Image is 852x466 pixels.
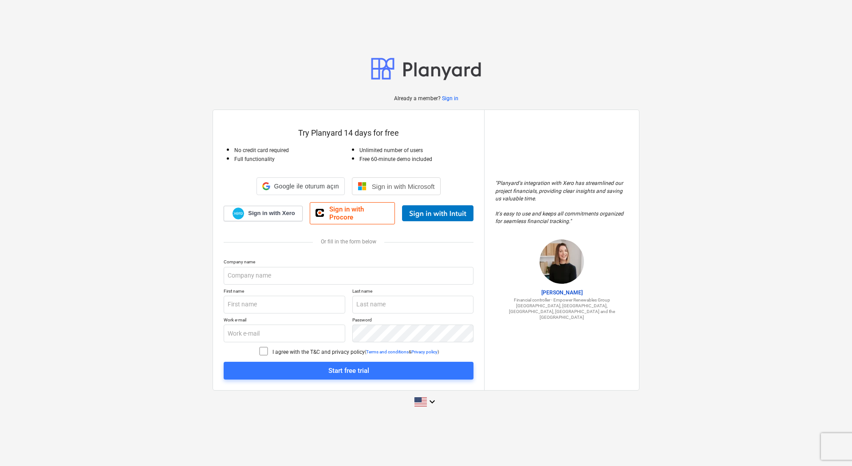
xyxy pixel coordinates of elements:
div: Or fill in the form below [224,239,473,245]
span: Sign in with Xero [248,209,295,217]
p: Unlimited number of users [359,147,474,154]
p: Already a member? [394,95,442,102]
p: " Planyard's integration with Xero has streamlined our project financials, providing clear insigh... [495,180,628,225]
a: Sign in with Xero [224,206,303,221]
p: Financial controller - Empower Renewables Group [495,297,628,303]
a: Privacy policy [411,349,438,354]
input: Company name [224,267,473,285]
div: Google ile oturum açın [256,177,344,195]
p: No credit card required [234,147,349,154]
span: Sign in with Procore [329,205,389,221]
a: Terms and conditions [366,349,409,354]
img: Sharon Brown [540,239,584,284]
input: Last name [352,296,474,313]
p: [GEOGRAPHIC_DATA], [GEOGRAPHIC_DATA], [GEOGRAPHIC_DATA], [GEOGRAPHIC_DATA] and the [GEOGRAPHIC_DATA] [495,303,628,321]
span: Sign in with Microsoft [372,183,435,190]
img: Microsoft logo [358,182,367,191]
p: Password [352,317,474,325]
img: Xero logo [233,208,244,219]
p: ( & ) [365,349,439,355]
p: I agree with the T&C and privacy policy [272,349,365,356]
p: Free 60-minute demo included [359,156,474,163]
input: First name [224,296,345,313]
a: Sign in [442,95,458,102]
p: Company name [224,259,473,266]
span: Google ile oturum açın [274,183,339,190]
div: Start free trial [328,365,369,376]
p: Last name [352,288,474,296]
p: First name [224,288,345,296]
p: [PERSON_NAME] [495,289,628,297]
button: Start free trial [224,362,473,380]
p: Work e-mail [224,317,345,325]
i: keyboard_arrow_down [427,396,438,407]
a: Sign in with Procore [310,202,395,224]
p: Full functionality [234,156,349,163]
input: Work e-mail [224,325,345,342]
p: Try Planyard 14 days for free [224,128,473,138]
